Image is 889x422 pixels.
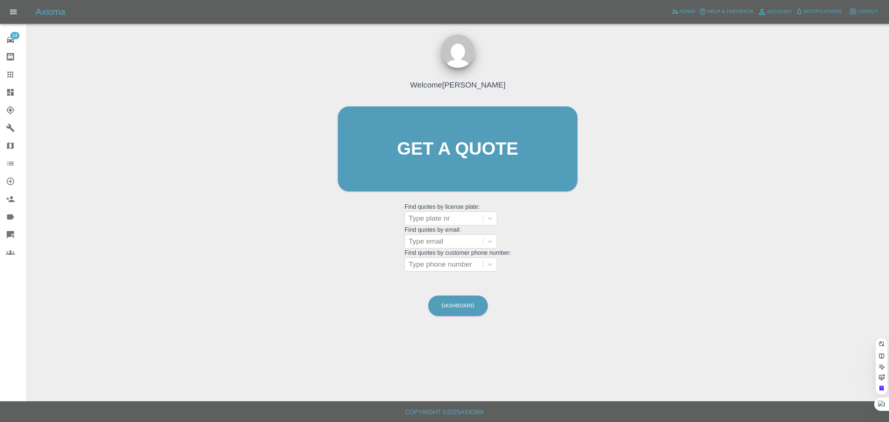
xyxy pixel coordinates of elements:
button: Logout [847,6,880,17]
span: Account [767,8,792,16]
span: Logout [857,7,878,16]
button: Open drawer [4,3,22,21]
span: Notifications [804,7,842,16]
h6: Copyright © 2025 Axioma [6,407,883,418]
img: ... [441,34,475,68]
a: Admin [669,6,697,17]
span: 14 [10,32,19,39]
grid: Find quotes by email: [404,227,511,248]
button: Help & Feedback [697,6,755,17]
span: Admin [679,7,696,16]
span: Help & Feedback [707,7,753,16]
a: Account [756,6,794,18]
grid: Find quotes by customer phone number: [404,250,511,271]
h4: Welcome [PERSON_NAME] [410,79,505,90]
h5: Axioma [36,6,65,18]
grid: Find quotes by license plate: [404,204,511,225]
button: Notifications [794,6,844,17]
a: Dashboard [428,296,488,316]
a: Get a quote [338,106,577,191]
